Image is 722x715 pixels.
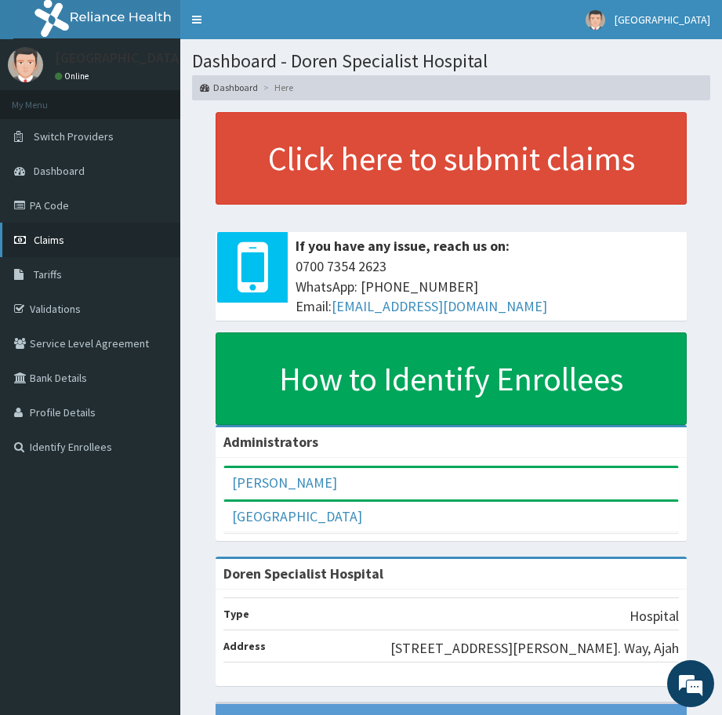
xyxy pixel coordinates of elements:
[55,71,93,82] a: Online
[192,51,710,71] h1: Dashboard - Doren Specialist Hospital
[586,10,605,30] img: User Image
[34,233,64,247] span: Claims
[34,267,62,281] span: Tariffs
[216,332,687,425] a: How to Identify Enrollees
[34,164,85,178] span: Dashboard
[223,564,383,583] strong: Doren Specialist Hospital
[216,112,687,205] a: Click here to submit claims
[34,129,114,143] span: Switch Providers
[232,474,337,492] a: [PERSON_NAME]
[223,639,266,653] b: Address
[296,237,510,255] b: If you have any issue, reach us on:
[296,256,679,317] span: 0700 7354 2623 WhatsApp: [PHONE_NUMBER] Email:
[629,606,679,626] p: Hospital
[615,13,710,27] span: [GEOGRAPHIC_DATA]
[8,47,43,82] img: User Image
[332,297,547,315] a: [EMAIL_ADDRESS][DOMAIN_NAME]
[55,51,184,65] p: [GEOGRAPHIC_DATA]
[223,607,249,621] b: Type
[390,638,679,659] p: [STREET_ADDRESS][PERSON_NAME]. Way, Ajah
[223,433,318,451] b: Administrators
[232,507,362,525] a: [GEOGRAPHIC_DATA]
[200,81,258,94] a: Dashboard
[259,81,293,94] li: Here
